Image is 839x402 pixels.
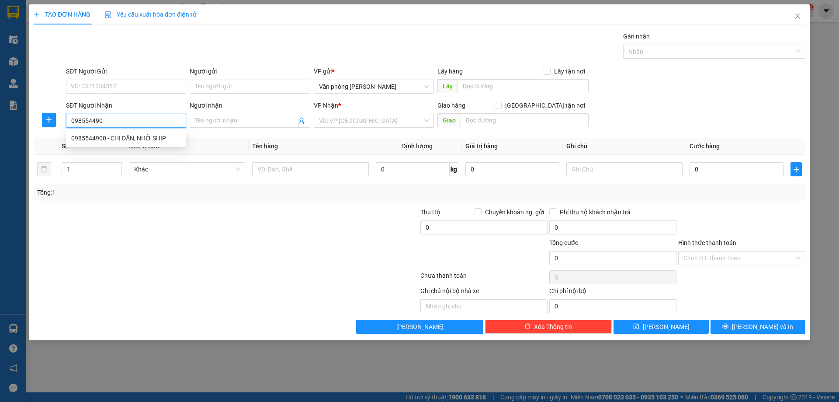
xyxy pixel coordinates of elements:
[42,113,56,127] button: plus
[549,239,578,246] span: Tổng cước
[71,133,181,143] div: 0985544900 - CHỊ DẦN, NHỜ SHIP
[437,102,465,109] span: Giao hàng
[420,286,548,299] div: Ghi chú nội bộ nhà xe
[356,320,483,334] button: [PERSON_NAME]
[437,79,458,93] span: Lấy
[524,323,530,330] span: delete
[450,162,458,176] span: kg
[465,143,498,150] span: Giá trị hàng
[314,102,338,109] span: VP Nhận
[794,13,801,20] span: close
[482,207,548,217] span: Chuyển khoản ng. gửi
[437,68,463,75] span: Lấy hàng
[37,188,324,197] div: Tổng: 1
[314,66,434,76] div: VP gửi
[104,11,111,18] img: icon
[465,162,559,176] input: 0
[34,11,90,18] span: TẠO ĐƠN HÀNG
[732,322,793,332] span: [PERSON_NAME] và In
[722,323,728,330] span: printer
[690,143,720,150] span: Cước hàng
[502,101,589,110] span: [GEOGRAPHIC_DATA] tận nơi
[623,33,650,40] label: Gán nhãn
[420,299,548,313] input: Nhập ghi chú
[461,113,589,127] input: Dọc đường
[66,66,186,76] div: SĐT Người Gửi
[190,66,310,76] div: Người gửi
[66,131,186,145] div: 0985544900 - CHỊ DẦN, NHỜ SHIP
[420,209,440,216] span: Thu Hộ
[396,322,443,332] span: [PERSON_NAME]
[419,271,548,286] div: Chưa thanh toán
[190,101,310,110] div: Người nhận
[633,323,639,330] span: save
[298,117,305,124] span: user-add
[37,162,51,176] button: delete
[252,143,278,150] span: Tên hàng
[556,207,634,217] span: Phí thu hộ khách nhận trả
[549,286,676,299] div: Chi phí nội bộ
[42,116,55,123] span: plus
[551,66,589,76] span: Lấy tận nơi
[790,162,802,176] button: plus
[62,143,69,150] span: SL
[563,138,686,155] th: Ghi chú
[711,320,805,334] button: printer[PERSON_NAME] và In
[485,320,612,334] button: deleteXóa Thông tin
[402,143,433,150] span: Định lượng
[66,101,186,110] div: SĐT Người Nhận
[643,322,690,332] span: [PERSON_NAME]
[319,80,429,93] span: Văn phòng Quỳnh Lưu
[252,162,368,176] input: VD: Bàn, Ghế
[34,11,40,17] span: plus
[791,166,801,173] span: plus
[104,11,197,18] span: Yêu cầu xuất hóa đơn điện tử
[566,162,683,176] input: Ghi Chú
[785,4,810,29] button: Close
[458,79,589,93] input: Dọc đường
[678,239,736,246] label: Hình thức thanh toán
[614,320,708,334] button: save[PERSON_NAME]
[437,113,461,127] span: Giao
[134,163,240,176] span: Khác
[534,322,572,332] span: Xóa Thông tin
